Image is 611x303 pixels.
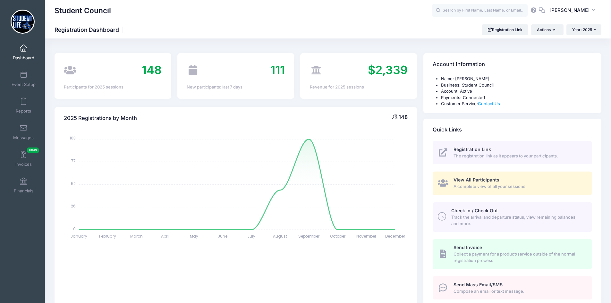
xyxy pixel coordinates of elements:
tspan: September [298,233,320,239]
a: InvoicesNew [8,147,39,170]
a: Reports [8,94,39,117]
span: A complete view of all your sessions. [454,183,585,190]
a: Contact Us [478,101,500,106]
span: Registration Link [454,147,491,152]
span: Send Invoice [454,245,482,250]
li: Business: Student Council [441,82,592,88]
span: Event Setup [12,82,36,87]
tspan: 26 [71,203,76,209]
a: Messages [8,121,39,143]
tspan: December [385,233,405,239]
span: [PERSON_NAME] [549,7,590,14]
span: Year: 2025 [572,27,592,32]
span: Track the arrival and departure status, view remaining balances, and more. [451,214,585,227]
a: Dashboard [8,41,39,63]
tspan: 77 [72,158,76,164]
h4: 2025 Registrations by Month [64,109,137,127]
span: Dashboard [13,55,34,61]
tspan: 52 [71,181,76,186]
h1: Registration Dashboard [55,26,124,33]
span: Reports [16,108,31,114]
a: Registration Link The registration link as it appears to your participants. [433,141,592,164]
div: Revenue for 2025 sessions [310,84,408,90]
tspan: June [218,233,228,239]
a: Registration Link [482,24,528,35]
li: Payments: Connected [441,95,592,101]
tspan: May [190,233,198,239]
button: [PERSON_NAME] [545,3,601,18]
span: 111 [270,63,285,77]
span: Collect a payment for a product/service outside of the normal registration process [454,251,585,264]
img: Student Council [11,10,35,34]
a: Check In / Check Out Track the arrival and departure status, view remaining balances, and more. [433,202,592,232]
button: Year: 2025 [566,24,601,35]
tspan: November [356,233,377,239]
tspan: July [248,233,256,239]
a: Send Invoice Collect a payment for a product/service outside of the normal registration process [433,239,592,269]
li: Account: Active [441,88,592,95]
span: View All Participants [454,177,499,182]
li: Name: [PERSON_NAME] [441,76,592,82]
a: Event Setup [8,68,39,90]
a: View All Participants A complete view of all your sessions. [433,172,592,195]
tspan: February [99,233,116,239]
input: Search by First Name, Last Name, or Email... [432,4,528,17]
div: Participants for 2025 sessions [64,84,162,90]
span: The registration link as it appears to your participants. [454,153,585,159]
span: Compose an email or text message. [454,288,585,295]
span: Invoices [15,162,32,167]
tspan: April [161,233,169,239]
span: 148 [142,63,162,77]
li: Customer Service: [441,101,592,107]
a: Send Mass Email/SMS Compose an email or text message. [433,276,592,299]
tspan: August [273,233,287,239]
a: Financials [8,174,39,197]
tspan: October [330,233,346,239]
span: Check In / Check Out [451,208,498,213]
div: New participants: last 7 days [187,84,284,90]
span: Send Mass Email/SMS [454,282,503,287]
span: 148 [399,114,408,120]
h1: Student Council [55,3,111,18]
span: New [27,147,39,153]
tspan: March [130,233,143,239]
button: Actions [531,24,563,35]
span: Financials [14,188,33,194]
tspan: January [71,233,88,239]
span: Messages [13,135,34,140]
span: $2,339 [368,63,408,77]
h4: Quick Links [433,121,462,139]
tspan: 103 [70,135,76,141]
h4: Account Information [433,55,485,74]
tspan: 0 [73,226,76,231]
